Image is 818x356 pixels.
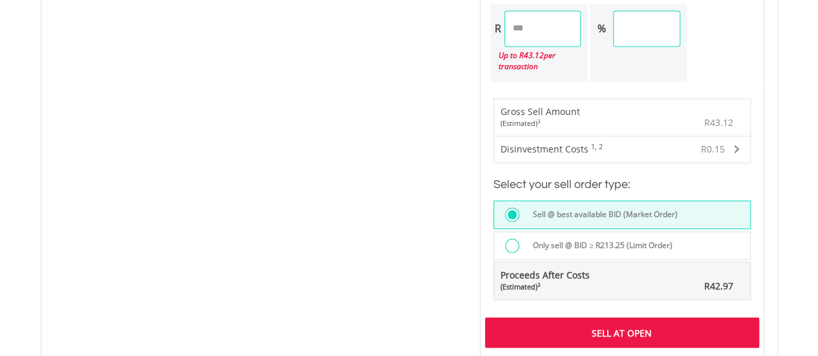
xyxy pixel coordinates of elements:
div: Up to R per transaction [491,47,581,75]
span: R42.97 [704,280,733,292]
span: R0.15 [701,143,725,155]
div: (Estimated) [500,118,580,129]
label: Only sell @ BID ≥ R213.25 (Limit Order) [525,238,673,253]
div: R [491,10,504,47]
span: Proceeds After Costs [500,269,590,292]
span: Disinvestment Costs [500,143,588,155]
sup: 1, 2 [591,142,603,151]
div: % [590,10,613,47]
span: R43.12 [704,116,733,129]
div: Sell At Open [485,317,759,347]
h3: Select your sell order type: [493,176,751,194]
label: Sell @ best available BID (Market Order) [525,207,678,222]
sup: 3 [537,281,541,288]
div: Gross Sell Amount [500,105,580,129]
sup: 3 [537,118,541,125]
span: 43.12 [524,50,544,61]
div: (Estimated) [500,282,590,292]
